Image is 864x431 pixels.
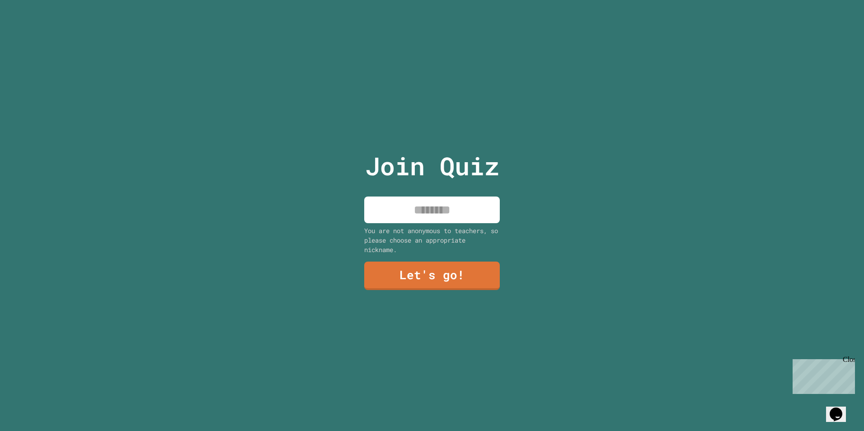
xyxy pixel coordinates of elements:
[826,395,855,422] iframe: chat widget
[365,147,499,185] p: Join Quiz
[364,262,500,290] a: Let's go!
[4,4,62,57] div: Chat with us now!Close
[789,356,855,394] iframe: chat widget
[364,226,500,254] div: You are not anonymous to teachers, so please choose an appropriate nickname.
